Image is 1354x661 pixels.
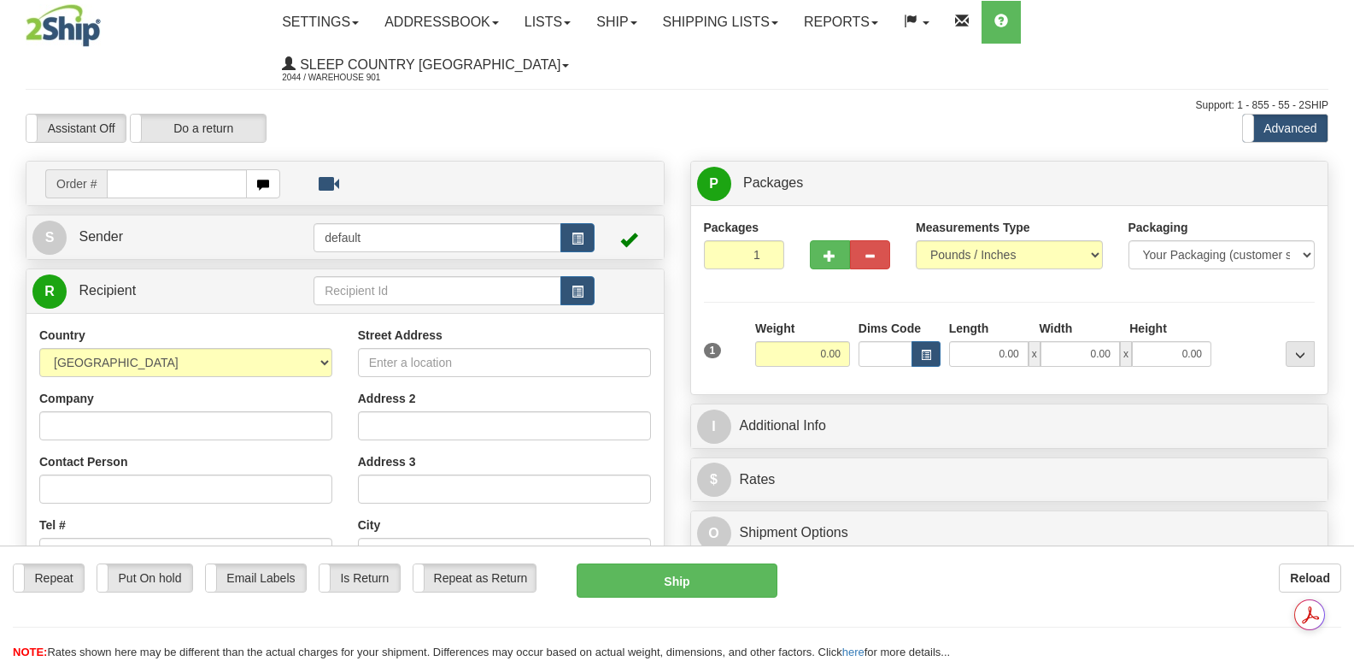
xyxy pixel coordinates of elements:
[26,98,1328,113] div: Support: 1 - 855 - 55 - 2SHIP
[1029,341,1040,367] span: x
[949,320,989,337] label: Length
[704,343,722,358] span: 1
[282,69,410,86] span: 2044 / Warehouse 901
[358,348,651,377] input: Enter a location
[512,1,583,44] a: Lists
[697,166,1322,201] a: P Packages
[1128,219,1188,236] label: Packaging
[697,409,1322,444] a: IAdditional Info
[14,564,84,592] label: Repeat
[1279,564,1341,593] button: Reload
[45,169,107,198] span: Order #
[859,320,921,337] label: Dims Code
[755,320,794,337] label: Weight
[1243,115,1328,142] label: Advanced
[1039,320,1072,337] label: Width
[32,274,67,309] span: R
[358,453,416,470] label: Address 3
[583,1,649,44] a: Ship
[206,564,306,592] label: Email Labels
[32,221,67,255] span: S
[26,4,101,47] img: logo2044.jpg
[13,646,47,658] span: NOTE:
[269,1,372,44] a: Settings
[131,115,266,142] label: Do a return
[650,1,791,44] a: Shipping lists
[26,115,126,142] label: Assistant Off
[413,564,536,592] label: Repeat as Return
[296,57,560,72] span: Sleep Country [GEOGRAPHIC_DATA]
[697,463,1322,498] a: $Rates
[39,327,85,344] label: Country
[79,283,136,298] span: Recipient
[97,564,192,592] label: Put On hold
[32,274,283,309] a: R Recipient
[697,516,731,551] span: O
[1315,243,1352,417] iframe: chat widget
[1120,341,1132,367] span: x
[697,516,1322,551] a: OShipment Options
[314,223,561,252] input: Sender Id
[916,219,1030,236] label: Measurements Type
[1290,571,1330,585] b: Reload
[577,564,777,598] button: Ship
[1286,341,1315,367] div: ...
[79,229,123,244] span: Sender
[39,453,127,470] label: Contact Person
[39,516,66,534] label: Tel #
[697,410,731,444] span: I
[372,1,512,44] a: Addressbook
[39,390,94,407] label: Company
[697,167,731,201] span: P
[358,327,443,344] label: Street Address
[791,1,891,44] a: Reports
[358,516,380,534] label: City
[269,44,582,86] a: Sleep Country [GEOGRAPHIC_DATA] 2044 / Warehouse 901
[314,276,561,305] input: Recipient Id
[743,175,803,190] span: Packages
[319,564,400,592] label: Is Return
[358,390,416,407] label: Address 2
[697,463,731,497] span: $
[704,219,759,236] label: Packages
[842,646,865,658] a: here
[32,220,314,255] a: S Sender
[1129,320,1167,337] label: Height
